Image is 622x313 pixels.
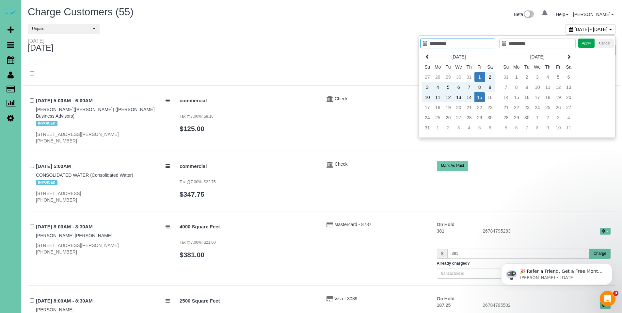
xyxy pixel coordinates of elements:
[422,72,433,82] td: 27
[575,27,608,32] span: [DATE] - [DATE]
[474,123,485,133] td: 5
[437,261,611,266] h5: Already charged?
[491,250,622,295] iframe: Intercom notifications message
[543,72,553,82] td: 4
[36,119,170,128] div: Tags
[523,10,534,19] img: New interface
[553,82,564,92] td: 12
[437,269,594,279] input: transaction id
[501,82,511,92] td: 7
[437,249,448,259] span: $
[180,224,317,230] h4: 4000 Square Feet
[532,123,543,133] td: 8
[485,72,495,82] td: 2
[532,72,543,82] td: 3
[532,102,543,112] td: 24
[464,72,474,82] td: 31
[553,112,564,123] td: 3
[474,72,485,82] td: 1
[511,102,522,112] td: 22
[613,291,618,296] span: 9
[564,112,574,123] td: 4
[335,96,348,101] a: Check
[437,303,451,308] strong: 187.25
[464,102,474,112] td: 21
[433,112,443,123] td: 25
[180,98,317,104] h4: commercial
[596,39,614,48] button: Cancel
[543,62,553,72] th: Th
[433,62,443,72] th: Mo
[36,178,170,187] div: Tags
[474,92,485,102] td: 15
[501,92,511,102] td: 14
[464,82,474,92] td: 7
[543,123,553,133] td: 9
[474,102,485,112] td: 22
[36,242,170,255] div: [STREET_ADDRESS][PERSON_NAME] [PHONE_NUMBER]
[36,164,170,169] h4: [DATE] 5:00AM
[36,131,170,144] div: [STREET_ADDRESS][PERSON_NAME] [PHONE_NUMBER]
[422,92,433,102] td: 10
[4,7,17,16] img: Automaid Logo
[443,82,454,92] td: 5
[36,173,133,178] a: CONSOLIDATED WATER (Consolidated Water)
[485,62,495,72] th: Sa
[511,72,522,82] td: 1
[511,123,522,133] td: 6
[443,112,454,123] td: 26
[543,112,553,123] td: 2
[564,92,574,102] td: 20
[474,62,485,72] th: Fr
[501,72,511,82] td: 31
[36,107,154,119] a: [PERSON_NAME]([PERSON_NAME]) ([PERSON_NAME] Business Advisors)
[522,102,532,112] td: 23
[511,82,522,92] td: 8
[573,12,614,17] a: [PERSON_NAME]
[485,82,495,92] td: 9
[36,224,170,230] h4: [DATE] 8:00AM - 8:30AM
[28,24,100,34] button: Unpaid
[437,161,469,171] button: Mark As Paid
[501,62,511,72] th: Su
[335,161,348,167] a: Check
[464,112,474,123] td: 28
[564,82,574,92] td: 13
[543,82,553,92] td: 11
[422,102,433,112] td: 17
[485,123,495,133] td: 6
[36,298,170,304] h4: [DATE] 8:00AM - 8:30AM
[474,112,485,123] td: 29
[454,102,464,112] td: 20
[474,82,485,92] td: 8
[522,62,532,72] th: Tu
[543,92,553,102] td: 18
[514,12,534,17] a: Beta
[511,62,522,72] th: Mo
[464,123,474,133] td: 4
[454,62,464,72] th: We
[422,112,433,123] td: 24
[433,102,443,112] td: 18
[532,112,543,123] td: 1
[454,72,464,82] td: 30
[553,123,564,133] td: 10
[36,98,170,104] h4: [DATE] 5:00AM - 6:00AM
[443,123,454,133] td: 2
[36,233,112,238] a: [PERSON_NAME] [PERSON_NAME]
[478,228,615,236] div: 26784795283
[334,296,358,301] a: Visa - 3089
[180,114,214,119] small: Tax @7.00%: $8.18
[433,52,485,62] th: [DATE]
[564,123,574,133] td: 11
[334,222,372,227] a: Mastercard - 8787
[454,82,464,92] td: 6
[433,92,443,102] td: 11
[180,251,204,258] a: $381.00
[36,121,57,126] span: INVOICED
